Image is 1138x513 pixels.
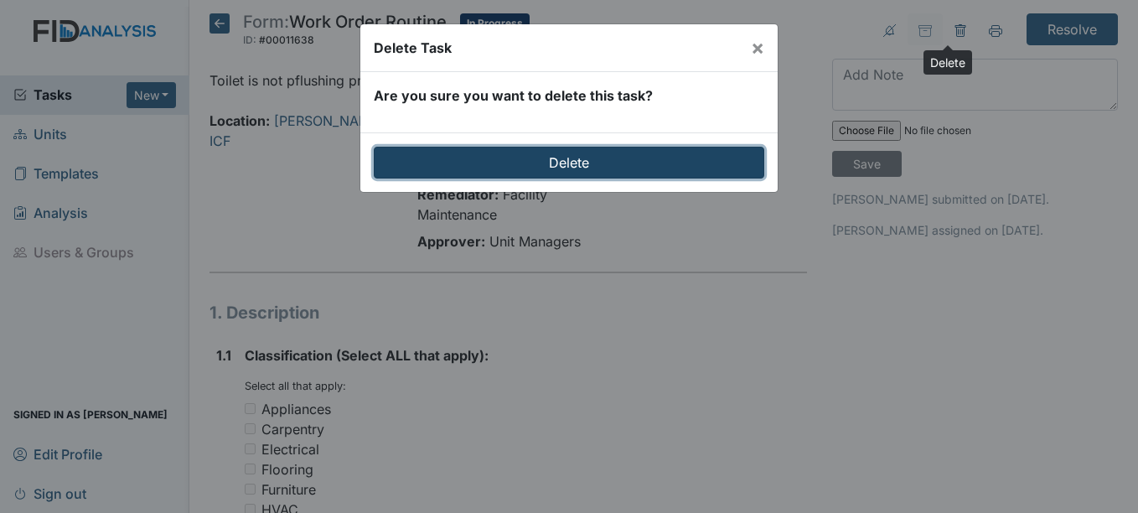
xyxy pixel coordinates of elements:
[374,87,653,104] strong: Are you sure you want to delete this task?
[374,38,452,58] div: Delete Task
[737,24,778,71] button: Close
[751,35,764,60] span: ×
[923,50,972,75] div: Delete
[374,147,764,179] input: Delete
